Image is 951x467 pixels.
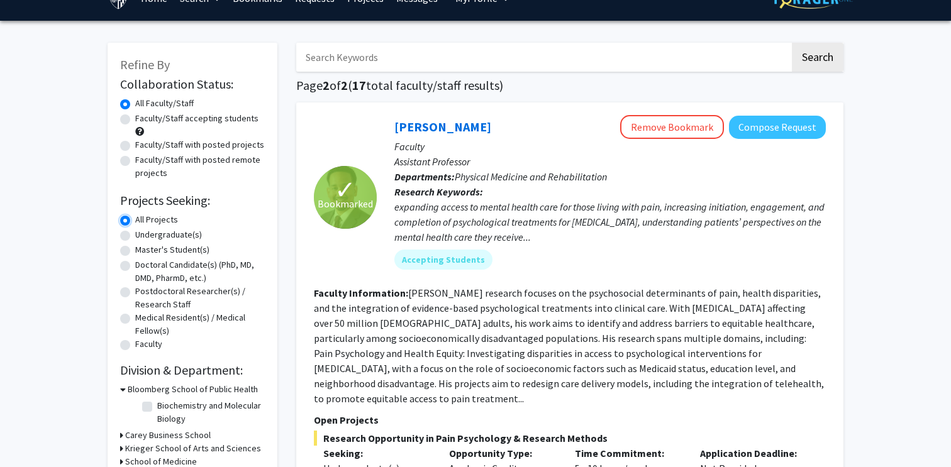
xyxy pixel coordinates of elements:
h2: Division & Department: [120,363,265,378]
label: Faculty/Staff accepting students [135,112,259,125]
label: Medical Resident(s) / Medical Fellow(s) [135,311,265,338]
h2: Projects Seeking: [120,193,265,208]
span: ✓ [335,184,356,196]
p: Application Deadline: [700,446,807,461]
input: Search Keywords [296,43,790,72]
span: 2 [323,77,330,93]
label: Faculty [135,338,162,351]
label: All Faculty/Staff [135,97,194,110]
h3: Bloomberg School of Public Health [128,383,258,396]
label: Doctoral Candidate(s) (PhD, MD, DMD, PharmD, etc.) [135,258,265,285]
p: Seeking: [323,446,430,461]
span: Bookmarked [318,196,373,211]
fg-read-more: [PERSON_NAME] research focuses on the psychosocial determinants of pain, health disparities, and ... [314,287,824,405]
p: Assistant Professor [394,154,826,169]
mat-chip: Accepting Students [394,250,492,270]
label: Undergraduate(s) [135,228,202,241]
span: Refine By [120,57,170,72]
div: expanding access to mental health care for those living with pain, increasing initiation, engagem... [394,199,826,244]
b: Research Keywords: [394,185,483,198]
span: Research Opportunity in Pain Psychology & Research Methods [314,431,826,446]
p: Opportunity Type: [449,446,556,461]
a: [PERSON_NAME] [394,119,491,135]
h3: Krieger School of Arts and Sciences [125,442,261,455]
span: Physical Medicine and Rehabilitation [455,170,607,183]
label: Postdoctoral Researcher(s) / Research Staff [135,285,265,311]
h3: Carey Business School [125,429,211,442]
button: Remove Bookmark [620,115,724,139]
label: Biochemistry and Molecular Biology [157,399,262,426]
span: 2 [341,77,348,93]
b: Faculty Information: [314,287,408,299]
h1: Page of ( total faculty/staff results) [296,78,843,93]
p: Faculty [394,139,826,154]
label: Faculty/Staff with posted projects [135,138,264,151]
button: Compose Request to Fenan Rassu [729,116,826,139]
iframe: Chat [9,410,53,458]
span: 17 [352,77,366,93]
p: Open Projects [314,412,826,427]
button: Search [792,43,843,72]
h2: Collaboration Status: [120,77,265,92]
label: Master's Student(s) [135,243,209,256]
p: Time Commitment: [575,446,682,461]
label: Faculty/Staff with posted remote projects [135,153,265,180]
label: All Projects [135,213,178,226]
b: Departments: [394,170,455,183]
